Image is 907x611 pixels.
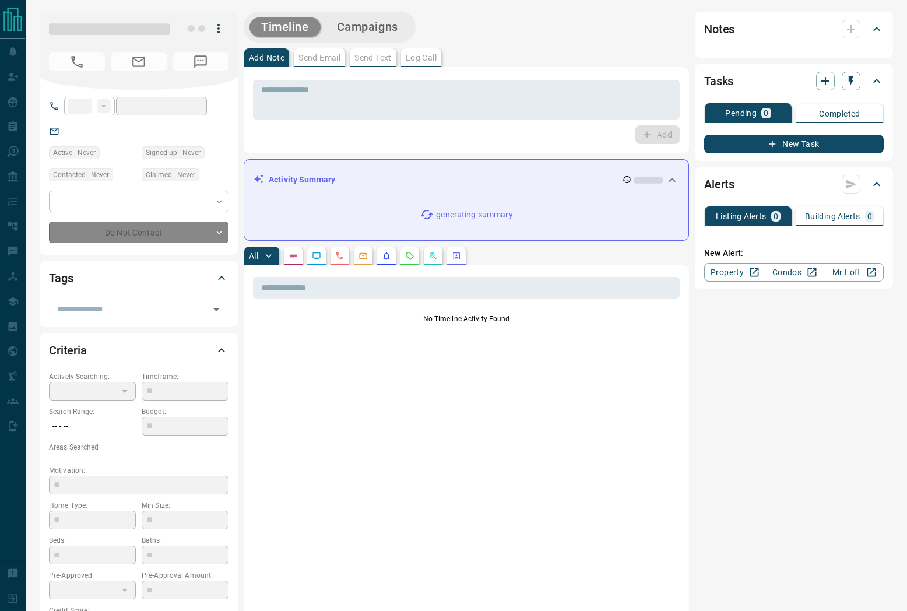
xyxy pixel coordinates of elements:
[142,371,228,382] p: Timeframe:
[111,52,167,71] span: No Email
[142,570,228,581] p: Pre-Approval Amount:
[49,535,136,546] p: Beds:
[49,341,87,360] h2: Criteria
[704,67,884,95] div: Tasks
[704,170,884,198] div: Alerts
[704,72,733,90] h2: Tasks
[249,54,284,62] p: Add Note
[49,406,136,417] p: Search Range:
[725,109,757,117] p: Pending
[49,336,228,364] div: Criteria
[253,314,680,324] p: No Timeline Activity Found
[704,15,884,43] div: Notes
[53,169,109,181] span: Contacted - Never
[335,251,344,261] svg: Calls
[704,263,764,282] a: Property
[49,222,228,243] div: Do Not Contact
[764,263,824,282] a: Condos
[49,570,136,581] p: Pre-Approved:
[805,212,860,220] p: Building Alerts
[452,251,461,261] svg: Agent Actions
[49,442,228,452] p: Areas Searched:
[704,175,734,194] h2: Alerts
[68,126,72,135] a: --
[173,52,228,71] span: No Number
[208,301,224,318] button: Open
[764,109,768,117] p: 0
[704,135,884,153] button: New Task
[704,20,734,38] h2: Notes
[146,169,195,181] span: Claimed - Never
[428,251,438,261] svg: Opportunities
[142,535,228,546] p: Baths:
[142,500,228,511] p: Min Size:
[358,251,368,261] svg: Emails
[867,212,872,220] p: 0
[704,247,884,259] p: New Alert:
[325,17,410,37] button: Campaigns
[49,417,136,436] p: -- - --
[824,263,884,282] a: Mr.Loft
[819,110,860,118] p: Completed
[382,251,391,261] svg: Listing Alerts
[312,251,321,261] svg: Lead Browsing Activity
[49,465,228,476] p: Motivation:
[774,212,778,220] p: 0
[49,269,73,287] h2: Tags
[49,52,105,71] span: No Number
[249,252,258,260] p: All
[249,17,321,37] button: Timeline
[405,251,414,261] svg: Requests
[142,406,228,417] p: Budget:
[254,169,679,191] div: Activity Summary
[436,209,512,221] p: generating summary
[146,147,201,159] span: Signed up - Never
[49,371,136,382] p: Actively Searching:
[716,212,767,220] p: Listing Alerts
[289,251,298,261] svg: Notes
[49,500,136,511] p: Home Type:
[269,174,335,186] p: Activity Summary
[53,147,96,159] span: Active - Never
[49,264,228,292] div: Tags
